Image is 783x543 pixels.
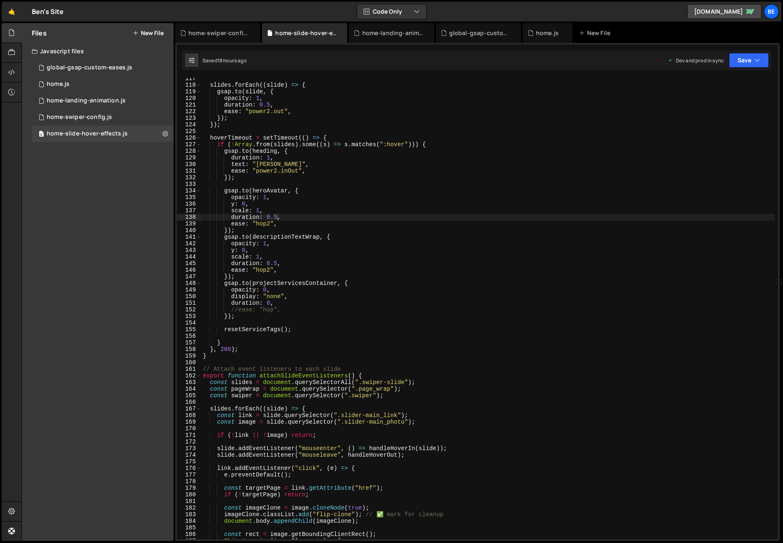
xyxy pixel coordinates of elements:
div: 157 [177,339,201,346]
div: 162 [177,372,201,379]
div: 171 [177,432,201,439]
div: 155 [177,326,201,333]
a: Be [764,4,779,19]
div: Dev and prod in sync [668,57,724,64]
div: 131 [177,168,201,174]
div: 18 hours ago [217,57,247,64]
div: 163 [177,379,201,386]
div: 168 [177,412,201,419]
div: 185 [177,524,201,531]
div: 166 [177,399,201,405]
div: 143 [177,247,201,254]
div: 156 [177,333,201,339]
div: 164 [177,386,201,392]
div: 175 [177,458,201,465]
div: 159 [177,353,201,359]
div: 176 [177,465,201,472]
div: 150 [177,293,201,300]
div: global-gsap-custom-eases.js [449,29,511,37]
div: 184 [177,518,201,524]
div: 139 [177,221,201,227]
div: 167 [177,405,201,412]
div: 173 [177,445,201,452]
div: 117 [177,75,201,82]
div: 172 [177,439,201,445]
span: 0 [39,131,44,138]
div: 154 [177,320,201,326]
div: 148 [177,280,201,287]
div: 180 [177,491,201,498]
a: 🤙 [2,2,22,21]
div: 177 [177,472,201,478]
div: 149 [177,287,201,293]
div: 136 [177,201,201,207]
div: 134 [177,187,201,194]
div: home-slide-hover-effects.js [275,29,337,37]
div: 11910/28512.js [32,92,174,109]
div: 119 [177,88,201,95]
div: 183 [177,511,201,518]
div: 11910/28432.js [32,109,174,126]
div: home-swiper-config.js [188,29,250,37]
div: 127 [177,141,201,148]
div: 178 [177,478,201,485]
div: home.js [536,29,559,37]
div: 11910/28508.js [32,76,174,92]
div: 186 [177,531,201,538]
div: 140 [177,227,201,234]
div: 118 [177,82,201,88]
div: home-landing-animation.js [47,97,126,104]
div: 165 [177,392,201,399]
div: 153 [177,313,201,320]
div: 128 [177,148,201,154]
div: home-slide-hover-effects.js [47,130,128,138]
div: 181 [177,498,201,505]
button: New File [133,30,164,36]
div: 124 [177,121,201,128]
div: 152 [177,306,201,313]
div: home-swiper-config.js [47,114,112,121]
div: 161 [177,366,201,372]
div: 182 [177,505,201,511]
a: [DOMAIN_NAME] [687,4,762,19]
div: 121 [177,102,201,108]
div: 141 [177,234,201,240]
div: 122 [177,108,201,115]
div: 174 [177,452,201,458]
div: 129 [177,154,201,161]
div: 130 [177,161,201,168]
div: 169 [177,419,201,425]
div: 179 [177,485,201,491]
div: 133 [177,181,201,187]
div: Javascript files [22,43,174,59]
div: 137 [177,207,201,214]
div: global-gsap-custom-eases.js [47,64,132,71]
div: 160 [177,359,201,366]
div: 145 [177,260,201,267]
div: 135 [177,194,201,201]
div: 125 [177,128,201,135]
div: 147 [177,273,201,280]
h2: Files [32,28,47,38]
div: 151 [177,300,201,306]
div: Ben's Site [32,7,64,17]
button: Code Only [357,4,426,19]
div: New File [579,29,614,37]
div: Saved [202,57,247,64]
div: 144 [177,254,201,260]
div: home.js [47,81,69,88]
div: 142 [177,240,201,247]
div: 11910/28435.js [32,126,174,142]
div: home-landing-animation.js [362,29,424,37]
div: 120 [177,95,201,102]
div: 11910/28433.js [32,59,174,76]
button: Save [729,53,769,68]
div: 146 [177,267,201,273]
div: 123 [177,115,201,121]
div: 126 [177,135,201,141]
div: 158 [177,346,201,353]
div: 132 [177,174,201,181]
div: 138 [177,214,201,221]
div: 170 [177,425,201,432]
